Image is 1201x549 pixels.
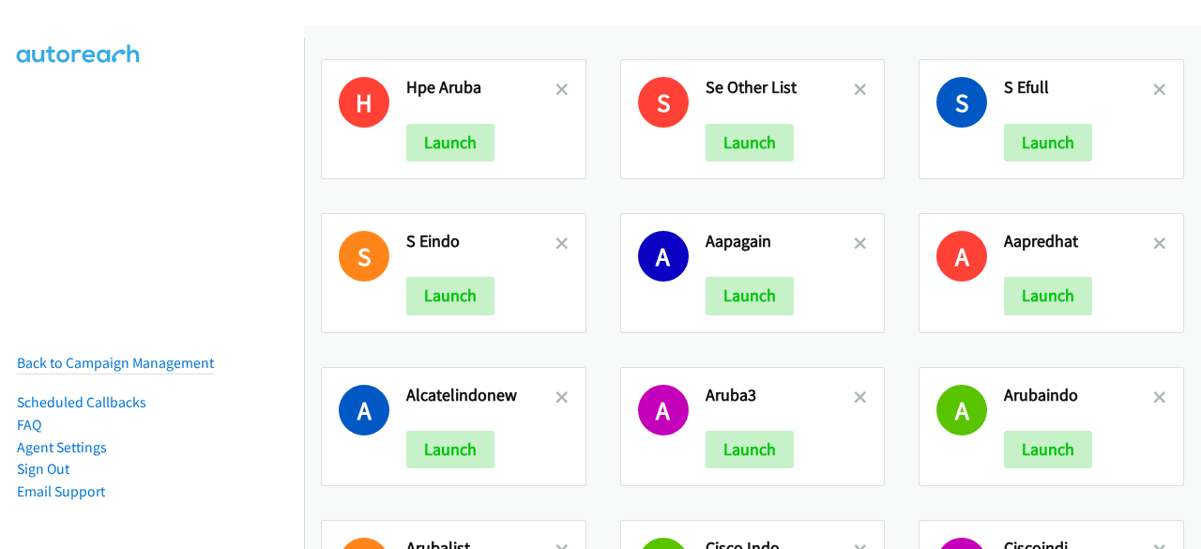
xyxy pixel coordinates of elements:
h1: S [339,231,389,282]
h2: Arubaindo [1004,385,1153,406]
a: Sign Out [17,460,69,478]
h2: Aapagain [706,231,855,252]
button: Launch [1004,431,1092,468]
h1: A [638,385,689,435]
button: Launch [1004,124,1092,161]
a: Email Support [17,482,105,500]
h2: Aruba3 [706,385,855,406]
h1: A [936,385,987,435]
h1: S [936,77,987,128]
h2: Se Other List [706,77,855,99]
button: Launch [406,277,494,314]
h1: H [339,77,389,128]
h2: Aapredhat [1004,231,1153,252]
button: Launch [706,277,794,314]
h1: S [638,77,689,128]
button: Launch [706,124,794,161]
a: Scheduled Callbacks [17,393,146,411]
h1: A [339,385,389,435]
h1: A [638,231,689,282]
h1: A [936,231,987,282]
button: Launch [406,124,494,161]
h2: S Efull [1004,77,1153,99]
h2: S Eindo [406,231,555,252]
a: Back to Campaign Management [17,354,214,372]
h2: Alcatelindonew [406,385,555,406]
a: FAQ [17,416,41,434]
button: Launch [706,431,794,468]
h2: Hpe Aruba [406,77,555,99]
button: Launch [1004,277,1092,314]
a: Agent Settings [17,438,107,456]
button: Launch [406,431,494,468]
